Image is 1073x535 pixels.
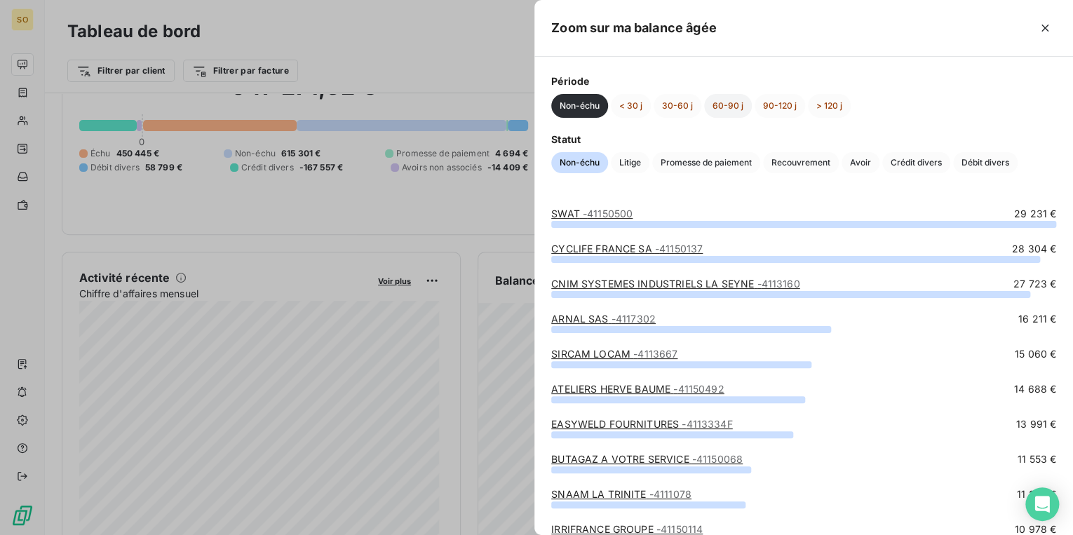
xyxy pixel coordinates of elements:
span: 15 060 € [1015,347,1056,361]
button: > 120 j [808,94,851,118]
button: Non-échu [551,152,608,173]
span: - 4117302 [612,313,656,325]
a: CNIM SYSTEMES INDUSTRIELS LA SEYNE [551,278,799,290]
button: 90-120 j [755,94,805,118]
a: ARNAL SAS [551,313,656,325]
button: Crédit divers [882,152,950,173]
span: - 41150137 [655,243,703,255]
a: IRRIFRANCE GROUPE [551,523,703,535]
button: Débit divers [953,152,1018,173]
button: Avoir [842,152,879,173]
a: SWAT [551,208,633,219]
button: 60-90 j [704,94,752,118]
span: 16 211 € [1018,312,1056,326]
button: Non-échu [551,94,608,118]
a: EASYWELD FOURNITURES [551,418,733,430]
span: 28 304 € [1012,242,1056,256]
a: SNAAM LA TRINITE [551,488,691,500]
span: - 41150492 [673,383,724,395]
span: - 41150500 [583,208,633,219]
span: 11 245 € [1017,487,1056,501]
span: - 4111078 [649,488,691,500]
span: 27 723 € [1013,277,1056,291]
button: Litige [611,152,649,173]
span: Période [551,74,1056,88]
span: - 41150068 [692,453,743,465]
div: Open Intercom Messenger [1025,487,1059,521]
span: 11 553 € [1018,452,1056,466]
span: 13 991 € [1016,417,1056,431]
span: - 4113334F [682,418,732,430]
span: Statut [551,132,1056,147]
span: 14 688 € [1014,382,1056,396]
span: - 4113667 [633,348,677,360]
button: 30-60 j [654,94,701,118]
a: SIRCAM LOCAM [551,348,677,360]
span: 29 231 € [1014,207,1056,221]
span: - 41150114 [656,523,703,535]
h5: Zoom sur ma balance âgée [551,18,717,38]
a: ATELIERS HERVE BAUME [551,383,724,395]
a: BUTAGAZ A VOTRE SERVICE [551,453,743,465]
a: CYCLIFE FRANCE SA [551,243,703,255]
span: - 4113160 [757,278,799,290]
button: Promesse de paiement [652,152,760,173]
button: < 30 j [611,94,651,118]
button: Recouvrement [763,152,839,173]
